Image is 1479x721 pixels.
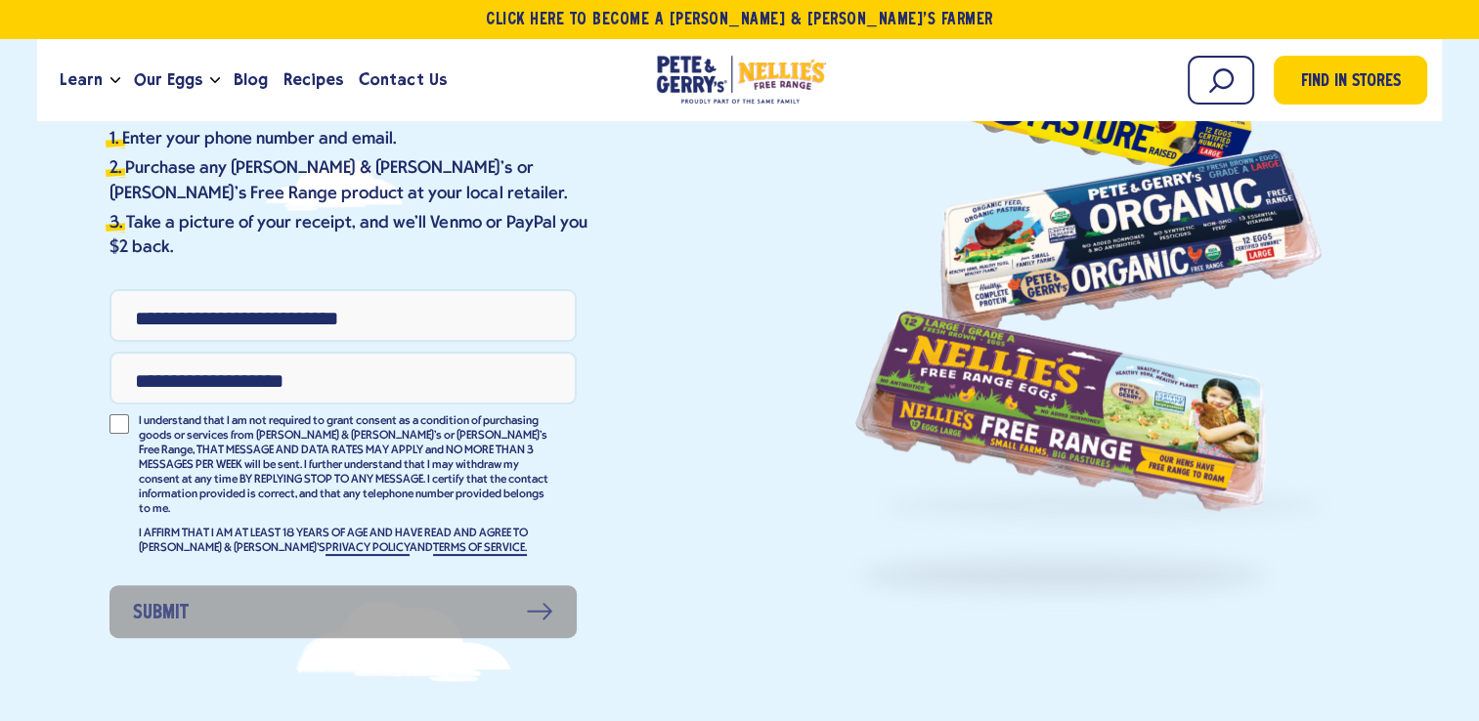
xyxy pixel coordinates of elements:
[433,542,527,556] a: TERMS OF SERVICE.
[1188,56,1254,105] input: Search
[359,67,446,92] span: Contact Us
[283,67,343,92] span: Recipes
[109,127,594,151] li: Enter your phone number and email.
[210,77,220,84] button: Open the dropdown menu for Our Eggs
[234,67,268,92] span: Blog
[109,211,594,260] li: Take a picture of your receipt, and we'll Venmo or PayPal you $2 back.
[276,54,351,106] a: Recipes
[52,54,110,106] a: Learn
[126,54,210,106] a: Our Eggs
[109,156,594,205] li: Purchase any [PERSON_NAME] & [PERSON_NAME]’s or [PERSON_NAME]'s Free Range product at your local ...
[139,414,549,517] p: I understand that I am not required to grant consent as a condition of purchasing goods or servic...
[109,585,577,638] button: Submit
[110,77,120,84] button: Open the dropdown menu for Learn
[109,414,129,434] input: I understand that I am not required to grant consent as a condition of purchasing goods or servic...
[326,542,410,556] a: PRIVACY POLICY
[226,54,276,106] a: Blog
[60,67,103,92] span: Learn
[351,54,454,106] a: Contact Us
[1274,56,1427,105] a: Find in Stores
[134,67,202,92] span: Our Eggs
[1301,69,1401,96] span: Find in Stores
[139,527,549,556] p: I AFFIRM THAT I AM AT LEAST 18 YEARS OF AGE AND HAVE READ AND AGREE TO [PERSON_NAME] & [PERSON_NA...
